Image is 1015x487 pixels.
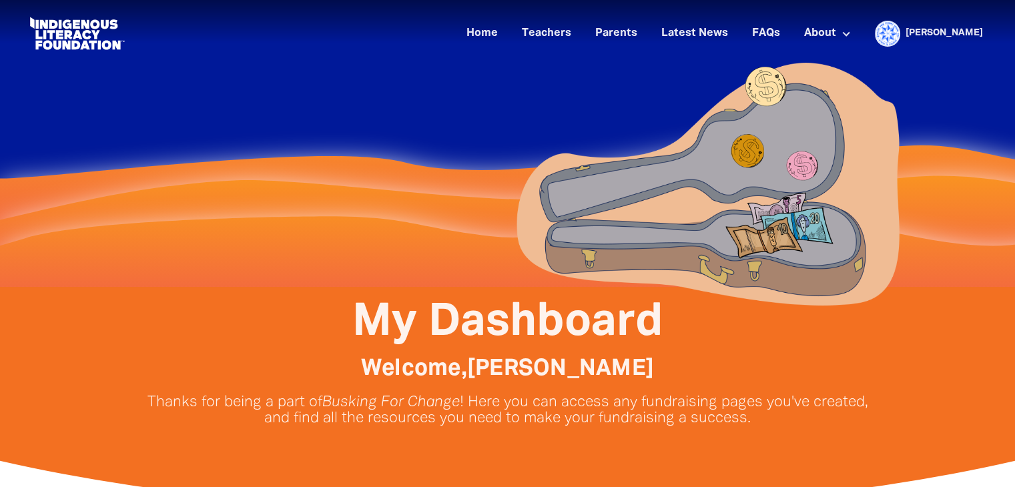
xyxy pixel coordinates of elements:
[458,23,506,45] a: Home
[587,23,645,45] a: Parents
[906,29,983,38] a: [PERSON_NAME]
[744,23,788,45] a: FAQs
[796,23,859,45] a: About
[514,23,579,45] a: Teachers
[352,302,663,344] span: My Dashboard
[361,359,654,380] span: Welcome, [PERSON_NAME]
[147,394,868,426] p: Thanks for being a part of ! Here you can access any fundraising pages you've created, and find a...
[653,23,736,45] a: Latest News
[322,396,460,409] em: Busking For Change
